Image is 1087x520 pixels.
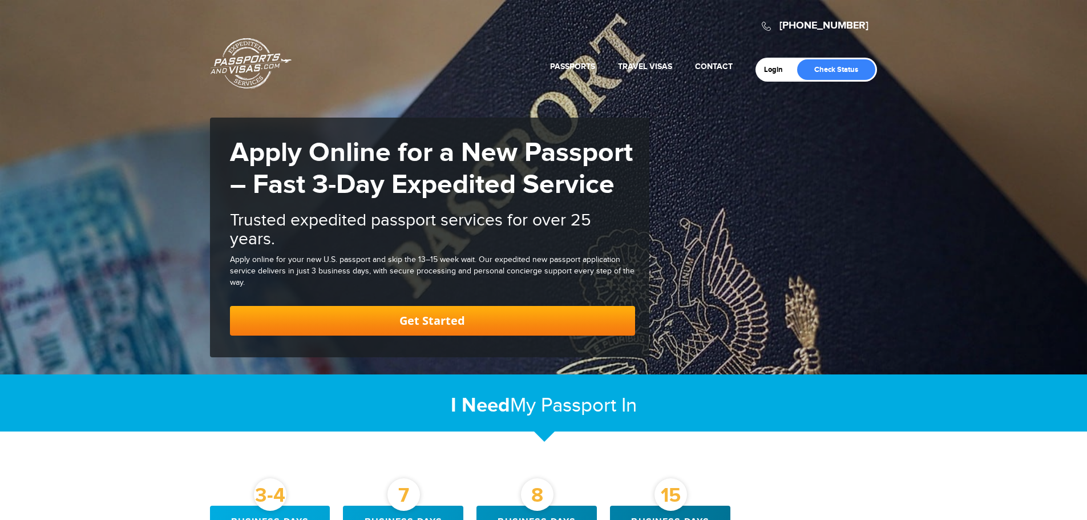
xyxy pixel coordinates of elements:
h2: My [210,393,878,418]
a: [PHONE_NUMBER] [779,19,868,32]
h2: Trusted expedited passport services for over 25 years. [230,211,635,249]
div: 15 [654,478,687,511]
a: Get Started [230,306,635,336]
strong: Apply Online for a New Passport – Fast 3-Day Expedited Service [230,136,633,201]
a: Check Status [797,59,875,80]
a: Travel Visas [618,62,672,71]
strong: I Need [451,393,510,418]
div: Apply online for your new U.S. passport and skip the 13–15 week wait. Our expedited new passport ... [230,255,635,289]
a: Login [764,65,791,74]
a: Passports & [DOMAIN_NAME] [211,38,292,89]
div: 8 [521,478,553,511]
span: Passport In [541,394,637,417]
div: 3-4 [254,478,286,511]
a: Passports [550,62,595,71]
div: 7 [387,478,420,511]
a: Contact [695,62,733,71]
